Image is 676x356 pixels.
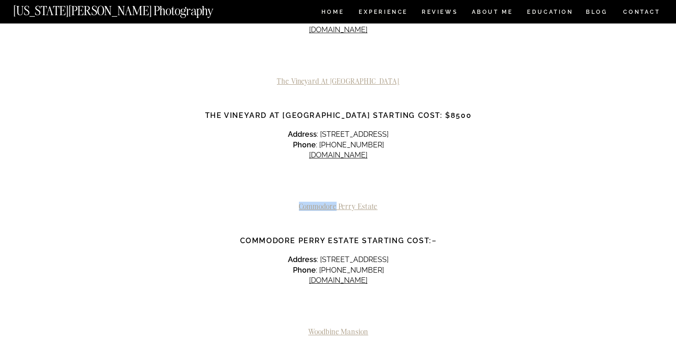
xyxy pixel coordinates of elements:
[185,327,492,336] h2: Woodbine Mansion
[288,5,317,13] strong: Address
[185,4,492,35] p: : [STREET_ADDRESS] : [PHONE_NUMBER]
[471,9,513,17] a: ABOUT ME
[185,77,492,85] h2: The Vineyard at [GEOGRAPHIC_DATA]
[185,235,492,246] h3: –
[293,15,316,23] strong: Phone
[185,129,492,160] p: : [STREET_ADDRESS] : [PHONE_NUMBER]
[309,151,367,159] a: [DOMAIN_NAME]
[185,255,492,286] p: : [STREET_ADDRESS] : [PHONE_NUMBER]
[422,9,456,17] a: REVIEWS
[320,9,346,17] a: HOME
[359,9,407,17] a: Experience
[309,276,367,285] a: [DOMAIN_NAME]
[526,9,574,17] a: EDUCATION
[240,236,432,245] strong: Commodore Perry Estate Starting Cost:
[13,5,244,12] a: [US_STATE][PERSON_NAME] Photography
[185,202,492,210] h2: Commodore Perry Estate
[293,140,316,149] strong: Phone
[205,111,471,120] strong: The Vineyard At [GEOGRAPHIC_DATA] Starting Cost: $8500
[586,9,608,17] a: BLOG
[293,266,316,274] strong: Phone
[288,130,317,139] strong: Address
[623,7,661,17] a: CONTACT
[309,25,367,34] a: [DOMAIN_NAME]
[288,255,317,264] strong: Address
